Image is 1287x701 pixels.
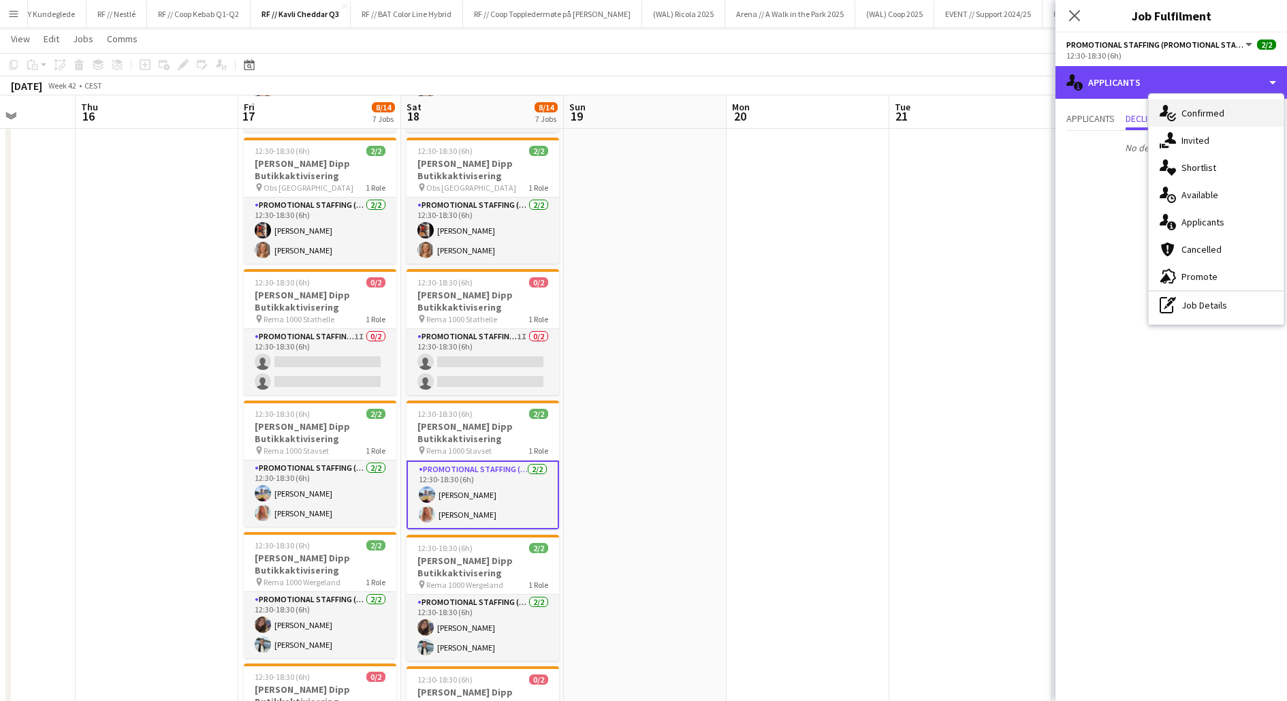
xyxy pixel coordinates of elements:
[725,1,855,27] button: Arena // A Walk in the Park 2025
[366,146,385,156] span: 2/2
[426,446,492,456] span: Rema 1000 Stavset
[244,157,396,182] h3: [PERSON_NAME] Dipp Butikkaktivisering
[264,577,340,587] span: Rema 1000 Wergeland
[569,101,586,113] span: Sun
[244,401,396,527] app-job-card: 12:30-18:30 (6h)2/2[PERSON_NAME] Dipp Butikkaktivisering Rema 1000 Stavset1 RolePromotional Staff...
[426,314,497,324] span: Rema 1000 Stathelle
[264,446,329,456] span: Rema 1000 Stavset
[426,580,503,590] span: Rema 1000 Wergeland
[11,33,30,45] span: View
[529,543,548,553] span: 2/2
[1181,216,1224,228] span: Applicants
[264,183,353,193] span: Obs [GEOGRAPHIC_DATA]
[264,314,334,324] span: Rema 1000 Stathelle
[1126,114,1163,123] span: Declined
[244,198,396,264] app-card-role: Promotional Staffing (Promotional Staff)2/212:30-18:30 (6h)[PERSON_NAME][PERSON_NAME]
[1055,136,1287,159] p: No declined applicants
[366,314,385,324] span: 1 Role
[1181,243,1222,255] span: Cancelled
[1066,50,1276,61] div: 12:30-18:30 (6h)
[1181,189,1218,201] span: Available
[529,409,548,419] span: 2/2
[528,314,548,324] span: 1 Role
[251,1,351,27] button: RF // Kavli Cheddar Q3
[642,1,725,27] button: (WAL) Ricola 2025
[1066,40,1243,50] span: Promotional Staffing (Promotional Staff)
[407,401,559,529] app-job-card: 12:30-18:30 (6h)2/2[PERSON_NAME] Dipp Butikkaktivisering Rema 1000 Stavset1 RolePromotional Staff...
[255,277,310,287] span: 12:30-18:30 (6h)
[366,446,385,456] span: 1 Role
[44,33,59,45] span: Edit
[81,101,98,113] span: Thu
[244,329,396,395] app-card-role: Promotional Staffing (Promotional Staff)1I0/212:30-18:30 (6h)
[1149,292,1284,319] div: Job Details
[1066,40,1254,50] button: Promotional Staffing (Promotional Staff)
[255,409,310,419] span: 12:30-18:30 (6h)
[38,30,65,48] a: Edit
[366,672,385,682] span: 0/2
[372,114,394,124] div: 7 Jobs
[404,108,422,124] span: 18
[244,592,396,658] app-card-role: Promotional Staffing (Promotional Staff)2/212:30-18:30 (6h)[PERSON_NAME][PERSON_NAME]
[535,102,558,112] span: 8/14
[366,409,385,419] span: 2/2
[407,101,422,113] span: Sat
[407,535,559,661] app-job-card: 12:30-18:30 (6h)2/2[PERSON_NAME] Dipp Butikkaktivisering Rema 1000 Wergeland1 RolePromotional Sta...
[1257,40,1276,50] span: 2/2
[528,446,548,456] span: 1 Role
[528,580,548,590] span: 1 Role
[244,532,396,658] app-job-card: 12:30-18:30 (6h)2/2[PERSON_NAME] Dipp Butikkaktivisering Rema 1000 Wergeland1 RolePromotional Sta...
[366,577,385,587] span: 1 Role
[242,108,255,124] span: 17
[372,102,395,112] span: 8/14
[107,33,138,45] span: Comms
[244,138,396,264] app-job-card: 12:30-18:30 (6h)2/2[PERSON_NAME] Dipp Butikkaktivisering Obs [GEOGRAPHIC_DATA]1 RolePromotional S...
[407,198,559,264] app-card-role: Promotional Staffing (Promotional Staff)2/212:30-18:30 (6h)[PERSON_NAME][PERSON_NAME]
[855,1,934,27] button: (WAL) Coop 2025
[147,1,251,27] button: RF // Coop Kebab Q1-Q2
[244,269,396,395] app-job-card: 12:30-18:30 (6h)0/2[PERSON_NAME] Dipp Butikkaktivisering Rema 1000 Stathelle1 RolePromotional Sta...
[1181,270,1218,283] span: Promote
[1181,134,1209,146] span: Invited
[426,183,516,193] span: Obs [GEOGRAPHIC_DATA]
[407,138,559,264] app-job-card: 12:30-18:30 (6h)2/2[PERSON_NAME] Dipp Butikkaktivisering Obs [GEOGRAPHIC_DATA]1 RolePromotional S...
[244,461,396,527] app-card-role: Promotional Staffing (Promotional Staff)2/212:30-18:30 (6h)[PERSON_NAME][PERSON_NAME]
[567,108,586,124] span: 19
[407,289,559,313] h3: [PERSON_NAME] Dipp Butikkaktivisering
[244,289,396,313] h3: [PERSON_NAME] Dipp Butikkaktivisering
[5,30,35,48] a: View
[893,108,910,124] span: 21
[407,420,559,445] h3: [PERSON_NAME] Dipp Butikkaktivisering
[463,1,642,27] button: RF // Coop Toppledermøte på [PERSON_NAME]
[528,183,548,193] span: 1 Role
[535,114,557,124] div: 7 Jobs
[934,1,1043,27] button: EVENT // Support 2024/25
[45,80,79,91] span: Week 42
[417,543,473,553] span: 12:30-18:30 (6h)
[1181,161,1216,174] span: Shortlist
[407,461,559,529] app-card-role: Promotional Staffing (Promotional Staff)2/212:30-18:30 (6h)[PERSON_NAME][PERSON_NAME]
[407,329,559,395] app-card-role: Promotional Staffing (Promotional Staff)1I0/212:30-18:30 (6h)
[366,277,385,287] span: 0/2
[417,674,473,685] span: 12:30-18:30 (6h)
[101,30,143,48] a: Comms
[730,108,750,124] span: 20
[1055,7,1287,25] h3: Job Fulfilment
[407,595,559,661] app-card-role: Promotional Staffing (Promotional Staff)2/212:30-18:30 (6h)[PERSON_NAME][PERSON_NAME]
[255,146,310,156] span: 12:30-18:30 (6h)
[407,157,559,182] h3: [PERSON_NAME] Dipp Butikkaktivisering
[86,1,147,27] button: RF // Nestlé
[1055,66,1287,99] div: Applicants
[67,30,99,48] a: Jobs
[895,101,910,113] span: Tue
[366,183,385,193] span: 1 Role
[417,277,473,287] span: 12:30-18:30 (6h)
[255,540,310,550] span: 12:30-18:30 (6h)
[407,555,559,579] h3: [PERSON_NAME] Dipp Butikkaktivisering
